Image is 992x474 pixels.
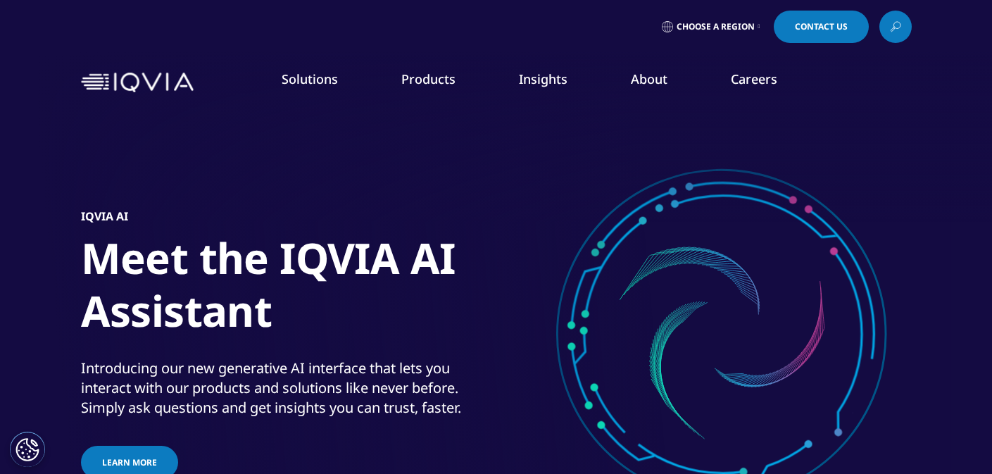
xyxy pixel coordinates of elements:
span: Choose a Region [677,21,755,32]
h5: IQVIA AI [81,209,128,223]
nav: Primary [199,49,912,116]
div: Introducing our new generative AI interface that lets you interact with our products and solution... [81,358,493,418]
a: Solutions [282,70,338,87]
span: Learn more [102,456,157,468]
button: Cookies Settings [10,432,45,467]
a: Products [401,70,456,87]
a: Careers [731,70,777,87]
h1: Meet the IQVIA AI Assistant [81,232,609,346]
a: About [631,70,667,87]
span: Contact Us [795,23,848,31]
img: IQVIA Healthcare Information Technology and Pharma Clinical Research Company [81,73,194,93]
a: Insights [519,70,567,87]
a: Contact Us [774,11,869,43]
